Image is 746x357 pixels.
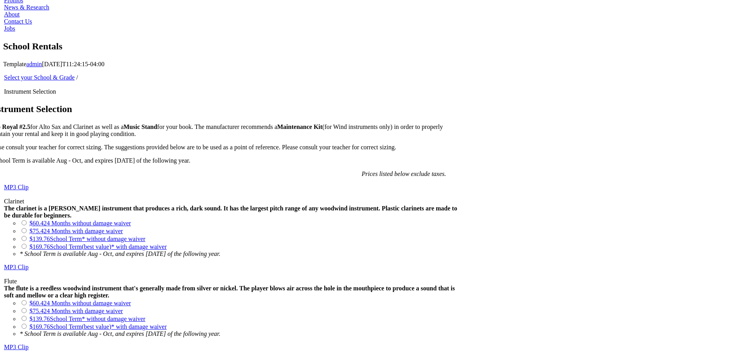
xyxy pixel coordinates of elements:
span: [DATE]T11:24:15-04:00 [42,61,104,67]
span: $60.42 [29,220,47,227]
a: $75.424 Months with damage waiver [29,308,123,314]
div: Flute [4,278,465,285]
span: $169.76 [29,243,50,250]
span: Template [3,61,26,67]
span: $139.76 [29,236,50,242]
span: $60.42 [29,300,47,306]
span: $169.76 [29,323,50,330]
span: $75.42 [29,228,47,234]
strong: The flute is a reedless woodwind instrument that's generally made from silver or nickel. The play... [4,285,455,299]
a: $169.76School Term(best value)* with damage waiver [29,323,167,330]
strong: Maintenance Kit [277,123,322,130]
span: $75.42 [29,308,47,314]
a: $60.424 Months without damage waiver [29,220,131,227]
a: admin [26,61,42,67]
a: MP3 Clip [4,184,29,190]
a: $139.76School Term* without damage waiver [29,315,145,322]
a: $60.424 Months without damage waiver [29,300,131,306]
a: $139.76School Term* without damage waiver [29,236,145,242]
a: Contact Us [4,18,32,25]
a: MP3 Clip [4,264,29,270]
a: About [4,11,20,18]
span: / [76,74,78,81]
a: Select your School & Grade [4,74,74,81]
a: News & Research [4,4,49,11]
a: $75.424 Months with damage waiver [29,228,123,234]
strong: Music Stand [124,123,157,130]
section: Page Title Bar [3,40,743,53]
div: Clarinet [4,198,465,205]
h1: School Rentals [3,40,743,53]
em: * School Term is available Aug - Oct, and expires [DATE] of the following year. [20,330,220,337]
em: Prices listed below exclude taxes. [362,170,446,177]
em: * School Term is available Aug - Oct, and expires [DATE] of the following year. [20,250,220,257]
a: MP3 Clip [4,344,29,350]
a: Jobs [4,25,15,32]
a: $169.76School Term(best value)* with damage waiver [29,243,167,250]
strong: The clarinet is a [PERSON_NAME] instrument that produces a rich, dark sound. It has the largest p... [4,205,457,219]
span: $139.76 [29,315,50,322]
li: Instrument Selection [4,88,465,95]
